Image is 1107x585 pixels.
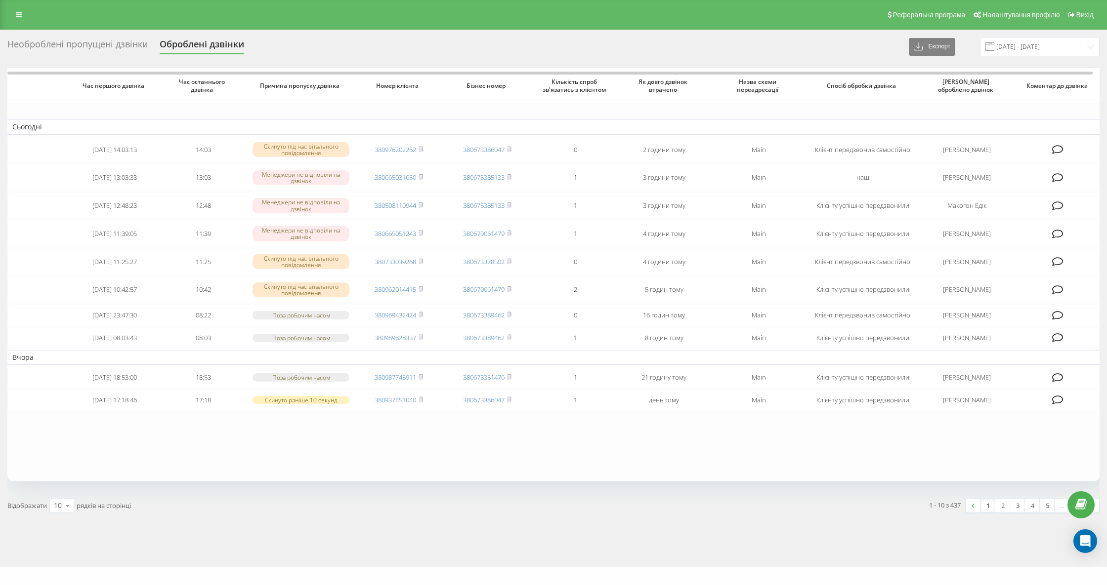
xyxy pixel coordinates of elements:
[375,173,416,182] a: 380665031650
[375,333,416,342] a: 380989828337
[708,249,809,275] td: Main
[375,257,416,266] a: 380733039268
[917,305,1018,325] td: [PERSON_NAME]
[917,327,1018,348] td: [PERSON_NAME]
[71,137,159,163] td: [DATE] 14:03:13
[531,221,620,247] td: 1
[463,173,505,182] a: 380675385133
[1076,11,1094,19] span: Вихід
[253,373,350,382] div: Поза робочим часом
[809,390,916,410] td: Клієнту успішно передзвонили
[160,39,244,54] div: Оброблені дзвінки
[917,164,1018,191] td: [PERSON_NAME]
[364,82,434,90] span: Номер клієнта
[159,164,248,191] td: 13:03
[809,249,916,275] td: Клієнт передзвонив самостійно
[917,137,1018,163] td: [PERSON_NAME]
[463,229,505,238] a: 380670061479
[253,254,350,269] div: Скинуто під час вітального повідомлення
[917,249,1018,275] td: [PERSON_NAME]
[452,82,522,90] span: Бізнес номер
[159,249,248,275] td: 11:25
[71,305,159,325] td: [DATE] 23:47:30
[708,327,809,348] td: Main
[708,193,809,219] td: Main
[708,221,809,247] td: Main
[531,367,620,388] td: 1
[708,164,809,191] td: Main
[71,367,159,388] td: [DATE] 18:53:00
[620,305,708,325] td: 16 годин тому
[620,221,708,247] td: 4 години тому
[809,327,916,348] td: Клієнту успішно передзвонили
[620,367,708,388] td: 21 годину тому
[159,327,248,348] td: 08:03
[917,193,1018,219] td: Макогон Едік
[159,390,248,410] td: 17:18
[159,305,248,325] td: 08:22
[926,78,1008,93] span: [PERSON_NAME] оброблено дзвінок
[1026,82,1091,90] span: Коментар до дзвінка
[71,249,159,275] td: [DATE] 11:25:27
[77,501,131,510] span: рядків на сторінці
[809,221,916,247] td: Клієнту успішно передзвонили
[620,137,708,163] td: 2 години тому
[718,78,800,93] span: Назва схеми переадресації
[980,499,995,512] a: 1
[1055,499,1069,512] div: …
[253,226,350,241] div: Менеджери не відповіли на дзвінок
[1040,499,1055,512] a: 5
[809,367,916,388] td: Клієнту успішно передзвонили
[917,277,1018,303] td: [PERSON_NAME]
[620,327,708,348] td: 8 годин тому
[620,249,708,275] td: 4 години тому
[819,82,906,90] span: Спосіб обробки дзвінка
[375,145,416,154] a: 380976202262
[71,327,159,348] td: [DATE] 08:03:43
[531,305,620,325] td: 0
[7,39,148,54] div: Необроблені пропущені дзвінки
[159,193,248,219] td: 12:48
[620,277,708,303] td: 5 годин тому
[80,82,150,90] span: Час першого дзвінка
[253,170,350,185] div: Менеджери не відповіли на дзвінок
[540,78,611,93] span: Кількість спроб зв'язатись з клієнтом
[929,500,961,510] div: 1 - 10 з 437
[463,333,505,342] a: 380673389462
[7,501,47,510] span: Відображати
[71,390,159,410] td: [DATE] 17:18:46
[463,145,505,154] a: 380673386047
[253,311,350,319] div: Поза робочим часом
[7,119,1100,134] td: Сьогодні
[463,395,505,404] a: 380673386047
[253,396,350,404] div: Скинуто раніше 10 секунд
[7,350,1100,365] td: Вчора
[531,164,620,191] td: 1
[375,229,416,238] a: 380665051243
[71,193,159,219] td: [DATE] 12:48:23
[531,390,620,410] td: 1
[253,198,350,213] div: Менеджери не відповіли на дзвінок
[375,285,416,294] a: 380962014415
[620,390,708,410] td: день тому
[809,137,916,163] td: Клієнт передзвонив самостійно
[463,373,505,382] a: 380673351476
[257,82,344,90] span: Причина пропуску дзвінка
[708,367,809,388] td: Main
[909,38,955,56] button: Експорт
[917,390,1018,410] td: [PERSON_NAME]
[809,277,916,303] td: Клієнту успішно передзвонили
[253,282,350,297] div: Скинуто під час вітального повідомлення
[159,367,248,388] td: 18:53
[375,395,416,404] a: 380937451040
[375,373,416,382] a: 380987745911
[159,221,248,247] td: 11:39
[893,11,966,19] span: Реферальна програма
[71,164,159,191] td: [DATE] 13:03:33
[253,142,350,157] div: Скинуто під час вітального повідомлення
[71,221,159,247] td: [DATE] 11:39:05
[708,277,809,303] td: Main
[809,305,916,325] td: Клієнт передзвонив самостійно
[1073,529,1097,553] div: Open Intercom Messenger
[54,501,62,510] div: 10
